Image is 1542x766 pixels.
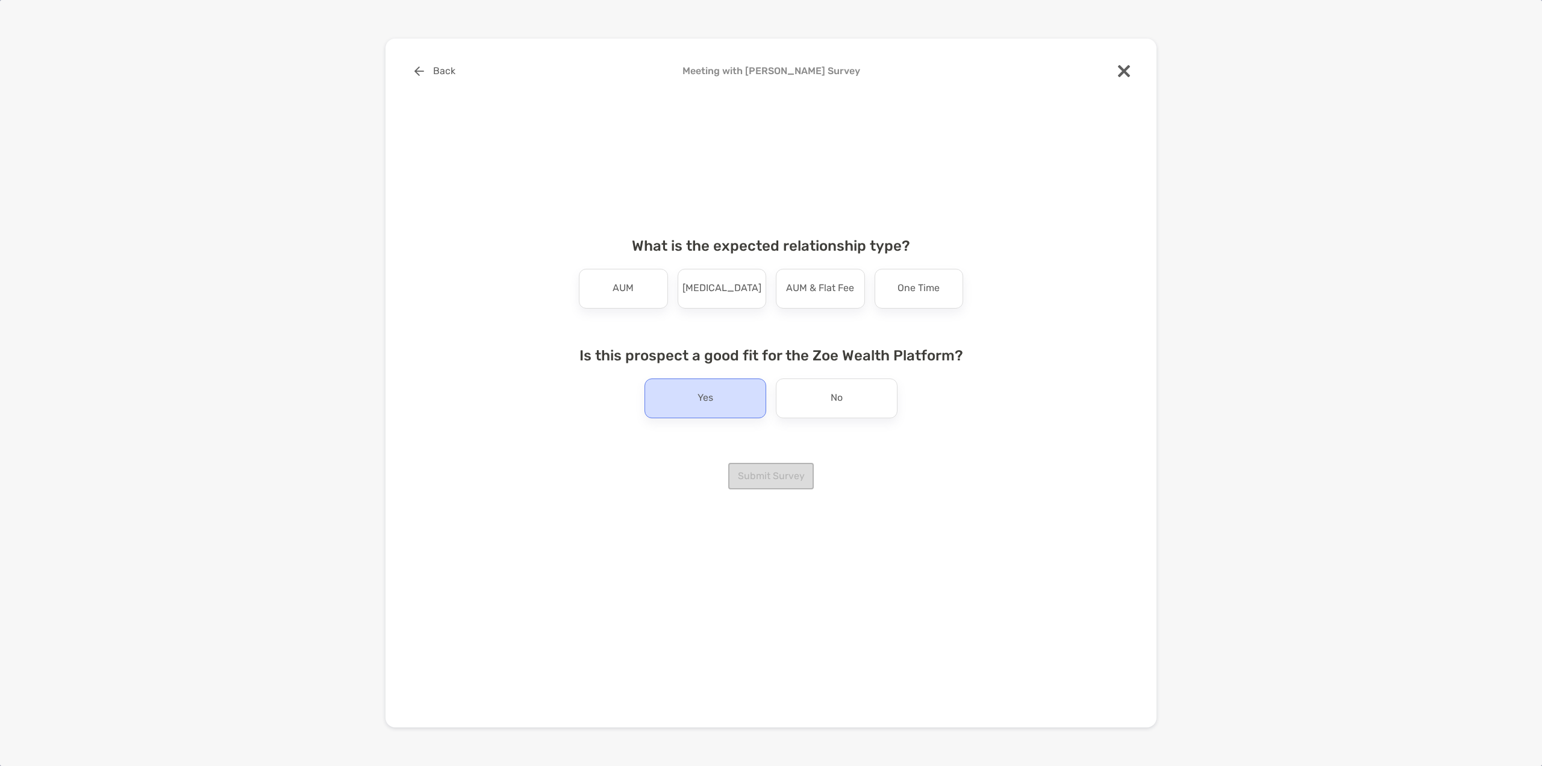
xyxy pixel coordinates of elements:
p: One Time [897,279,940,298]
h4: Is this prospect a good fit for the Zoe Wealth Platform? [569,347,973,364]
p: AUM & Flat Fee [786,279,854,298]
img: button icon [414,66,424,76]
h4: What is the expected relationship type? [569,237,973,254]
p: No [831,389,843,408]
p: AUM [613,279,634,298]
button: Back [405,58,464,84]
h4: Meeting with [PERSON_NAME] Survey [405,65,1137,77]
img: close modal [1118,65,1130,77]
p: Yes [698,389,713,408]
p: [MEDICAL_DATA] [682,279,761,298]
